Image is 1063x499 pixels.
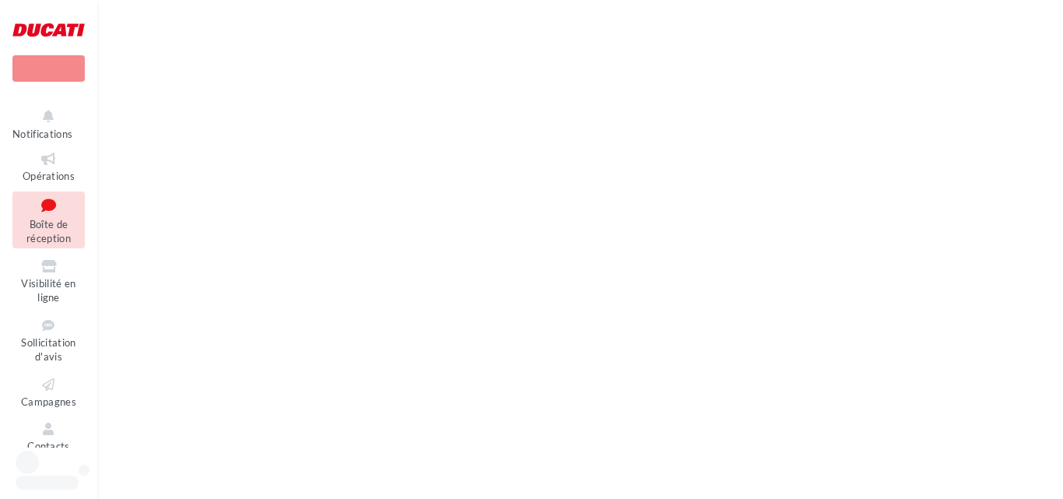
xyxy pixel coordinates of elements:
a: Contacts [12,417,85,455]
span: Opérations [23,170,75,182]
span: Campagnes [21,395,76,408]
span: Notifications [12,128,72,140]
span: Sollicitation d'avis [21,336,75,364]
div: Nouvelle campagne [12,55,85,82]
a: Sollicitation d'avis [12,314,85,367]
a: Visibilité en ligne [12,255,85,307]
span: Boîte de réception [26,218,71,245]
a: Campagnes [12,373,85,411]
a: Boîte de réception [12,192,85,248]
span: Contacts [27,440,70,452]
span: Visibilité en ligne [21,277,75,304]
a: Opérations [12,147,85,185]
